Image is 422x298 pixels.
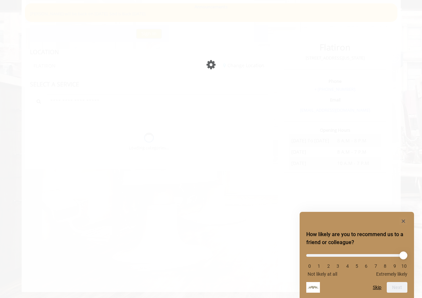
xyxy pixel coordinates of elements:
li: 9 [391,263,398,269]
button: Skip [373,285,381,290]
h2: How likely are you to recommend us to a friend or colleague? Select an option from 0 to 10, with ... [306,230,407,246]
li: 2 [325,263,332,269]
li: 4 [344,263,351,269]
span: Extremely likely [376,271,407,277]
li: 8 [382,263,388,269]
button: Hide survey [399,217,407,225]
li: 6 [363,263,369,269]
li: 5 [353,263,360,269]
div: How likely are you to recommend us to a friend or colleague? Select an option from 0 to 10, with ... [306,249,407,277]
li: 0 [306,263,313,269]
div: How likely are you to recommend us to a friend or colleague? Select an option from 0 to 10, with ... [306,217,407,293]
li: 1 [316,263,322,269]
li: 10 [401,263,407,269]
button: Next question [387,282,407,293]
li: 7 [372,263,379,269]
li: 3 [335,263,341,269]
span: Not likely at all [308,271,337,277]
